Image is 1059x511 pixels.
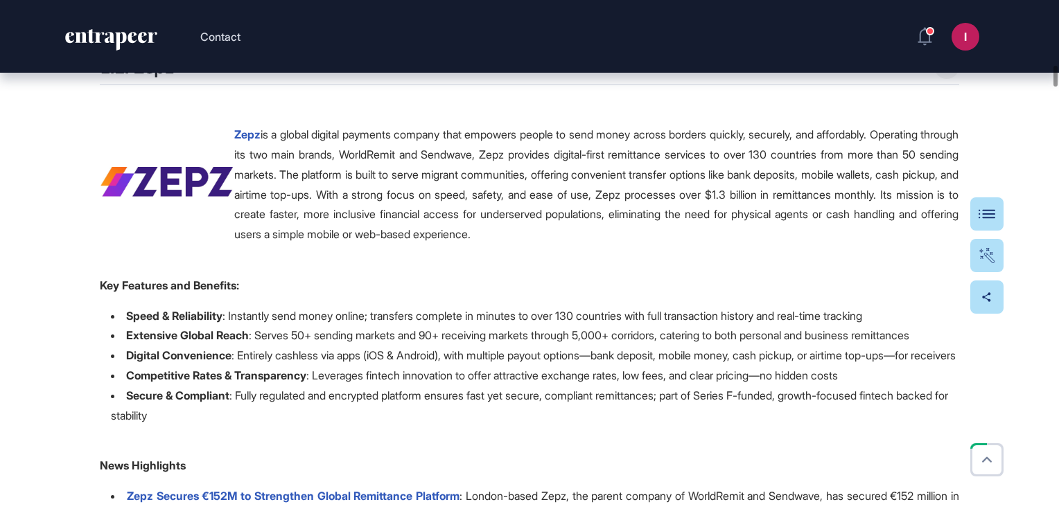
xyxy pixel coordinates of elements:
strong: Digital Convenience [126,348,231,362]
span: : Entirely cashless via apps (iOS & Android), with multiple payout options—bank deposit, mobile m... [126,348,956,362]
div: is a global digital payments company that empowers people to send money across borders quickly, s... [234,125,959,244]
strong: Key Features and Benefits: [100,278,239,292]
strong: Competitive Rates & Transparency [126,368,306,382]
a: Zepz Secures €152M to Strengthen Global Remittance Platform [127,489,460,503]
a: entrapeer-logo [64,29,159,55]
strong: Speed & Reliability [126,309,222,323]
span: : Fully regulated and encrypted platform ensures fast yet secure, compliant remittances; part of ... [111,388,948,422]
a: Zepz [234,127,261,141]
strong: Secure & Compliant [126,388,229,402]
span: : Leverages fintech innovation to offer attractive exchange rates, low fees, and clear pricing—no... [126,368,838,382]
button: I [952,23,979,51]
strong: Extensive Global Reach [126,328,249,342]
span: : Instantly send money online; transfers complete in minutes to over 130 countries with full tran... [126,309,862,323]
button: Contact [200,28,240,46]
span: : Serves 50+ sending markets and 90+ receiving markets through 5,000+ corridors, catering to both... [126,328,909,342]
strong: News Highlights [100,458,186,472]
